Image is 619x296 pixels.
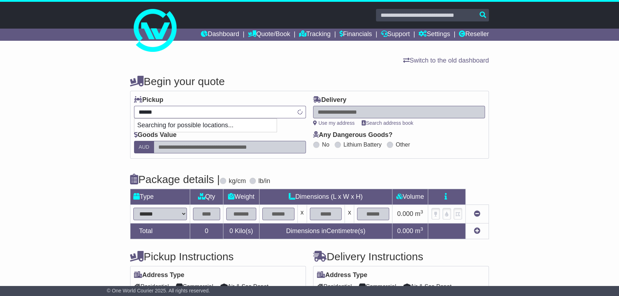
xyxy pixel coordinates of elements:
[381,29,410,41] a: Support
[345,205,354,223] td: x
[134,96,163,104] label: Pickup
[201,29,239,41] a: Dashboard
[190,189,223,205] td: Qty
[134,119,277,132] p: Searching for possible locations...
[130,223,190,239] td: Total
[299,29,331,41] a: Tracking
[459,29,489,41] a: Reseller
[130,173,220,185] h4: Package details |
[415,227,423,235] span: m
[403,281,452,292] span: Air & Sea Depot
[248,29,290,41] a: Quote/Book
[420,226,423,232] sup: 3
[340,29,372,41] a: Financials
[313,131,392,139] label: Any Dangerous Goods?
[134,131,177,139] label: Goods Value
[403,57,489,64] a: Switch to the old dashboard
[134,271,184,279] label: Address Type
[297,205,307,223] td: x
[415,210,423,217] span: m
[134,281,169,292] span: Residential
[420,209,423,214] sup: 3
[259,223,392,239] td: Dimensions in Centimetre(s)
[419,29,450,41] a: Settings
[317,281,352,292] span: Residential
[362,120,413,126] a: Search address book
[176,281,213,292] span: Commercial
[258,177,270,185] label: lb/in
[474,210,480,217] a: Remove this item
[259,189,392,205] td: Dimensions (L x W x H)
[317,271,367,279] label: Address Type
[190,223,223,239] td: 0
[343,141,382,148] label: Lithium Battery
[397,210,413,217] span: 0.000
[474,227,480,235] a: Add new item
[107,288,210,293] span: © One World Courier 2025. All rights reserved.
[229,177,246,185] label: kg/cm
[322,141,329,148] label: No
[221,281,269,292] span: Air & Sea Depot
[130,251,306,262] h4: Pickup Instructions
[313,120,355,126] a: Use my address
[313,96,346,104] label: Delivery
[130,189,190,205] td: Type
[130,75,489,87] h4: Begin your quote
[313,251,489,262] h4: Delivery Instructions
[229,227,233,235] span: 0
[397,227,413,235] span: 0.000
[396,141,410,148] label: Other
[134,106,306,118] typeahead: Please provide city
[359,281,396,292] span: Commercial
[223,189,259,205] td: Weight
[134,141,154,153] label: AUD
[392,189,428,205] td: Volume
[223,223,259,239] td: Kilo(s)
